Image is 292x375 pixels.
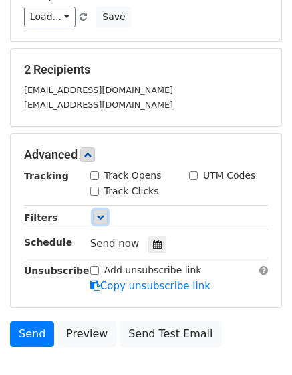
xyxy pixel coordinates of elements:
[24,265,90,276] strong: Unsubscribe
[24,212,58,223] strong: Filters
[24,85,173,95] small: [EMAIL_ADDRESS][DOMAIN_NAME]
[90,280,210,292] a: Copy unsubscribe link
[24,171,69,181] strong: Tracking
[104,263,202,277] label: Add unsubscribe link
[96,7,131,27] button: Save
[24,62,268,77] h5: 2 Recipients
[24,237,72,248] strong: Schedule
[24,147,268,162] h5: Advanced
[203,169,255,183] label: UTM Codes
[24,100,173,110] small: [EMAIL_ADDRESS][DOMAIN_NAME]
[104,184,159,198] label: Track Clicks
[120,321,221,347] a: Send Test Email
[104,169,162,183] label: Track Opens
[90,238,140,250] span: Send now
[57,321,116,347] a: Preview
[225,311,292,375] iframe: Chat Widget
[24,7,76,27] a: Load...
[10,321,54,347] a: Send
